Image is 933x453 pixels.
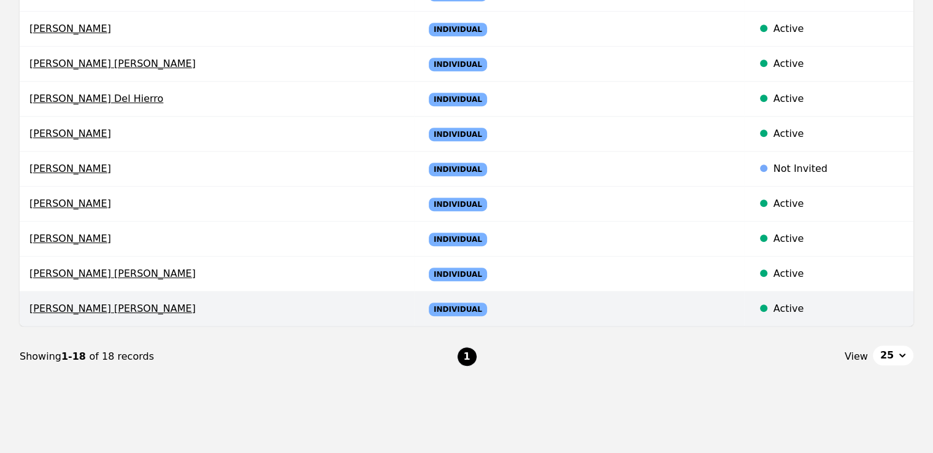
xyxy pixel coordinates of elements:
[774,266,904,281] div: Active
[29,266,404,281] span: [PERSON_NAME] [PERSON_NAME]
[29,21,404,36] span: [PERSON_NAME]
[429,268,487,281] span: Individual
[774,196,904,211] div: Active
[429,198,487,211] span: Individual
[429,233,487,246] span: Individual
[20,349,457,364] div: Showing of 18 records
[29,91,404,106] span: [PERSON_NAME] Del Hierro
[61,350,90,362] span: 1-18
[29,56,404,71] span: [PERSON_NAME] [PERSON_NAME]
[774,231,904,246] div: Active
[774,91,904,106] div: Active
[20,327,913,387] nav: Page navigation
[29,196,404,211] span: [PERSON_NAME]
[774,161,904,176] div: Not Invited
[774,301,904,316] div: Active
[774,126,904,141] div: Active
[873,346,913,365] button: 25
[774,56,904,71] div: Active
[429,23,487,36] span: Individual
[845,349,868,364] span: View
[774,21,904,36] div: Active
[429,163,487,176] span: Individual
[429,93,487,106] span: Individual
[880,348,894,363] span: 25
[29,301,404,316] span: [PERSON_NAME] [PERSON_NAME]
[429,128,487,141] span: Individual
[29,161,404,176] span: [PERSON_NAME]
[429,58,487,71] span: Individual
[29,126,404,141] span: [PERSON_NAME]
[429,303,487,316] span: Individual
[29,231,404,246] span: [PERSON_NAME]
